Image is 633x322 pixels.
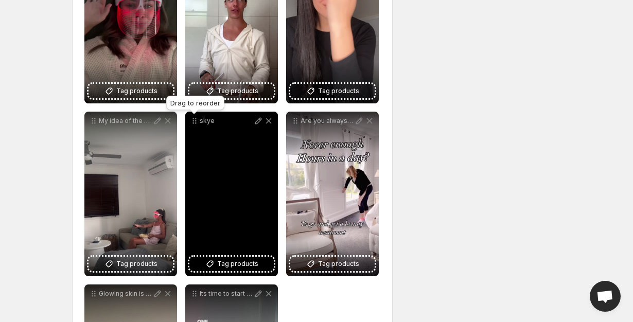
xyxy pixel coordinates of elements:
div: skyeTag products [185,112,278,276]
span: Tag products [318,259,359,269]
span: Tag products [116,86,157,96]
div: My idea of the perfect afternoon activity Self care social LED face mask - a non invasive form of... [84,112,177,276]
p: Its time to start adding LED [MEDICAL_DATA] to your weekly skincare routine skincareaustralia led... [200,290,253,298]
span: Tag products [217,259,258,269]
div: Open chat [590,281,621,312]
span: Tag products [318,86,359,96]
button: Tag products [290,84,375,98]
span: Tag products [116,259,157,269]
button: Tag products [89,84,173,98]
button: Tag products [89,257,173,271]
p: skye [200,117,253,125]
button: Tag products [189,257,274,271]
span: Tag products [217,86,258,96]
p: Glowing skin is always in led facemask skincare skincareroutine clearskin [99,290,152,298]
div: Are you always on the go and never have enough time for selfcare Same here Thats why our LED Mask... [286,112,379,276]
p: Are you always on the go and never have enough time for selfcare Same here Thats why our LED Mask... [301,117,354,125]
button: Tag products [189,84,274,98]
p: My idea of the perfect afternoon activity Self care social LED face mask - a non invasive form of... [99,117,152,125]
button: Tag products [290,257,375,271]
